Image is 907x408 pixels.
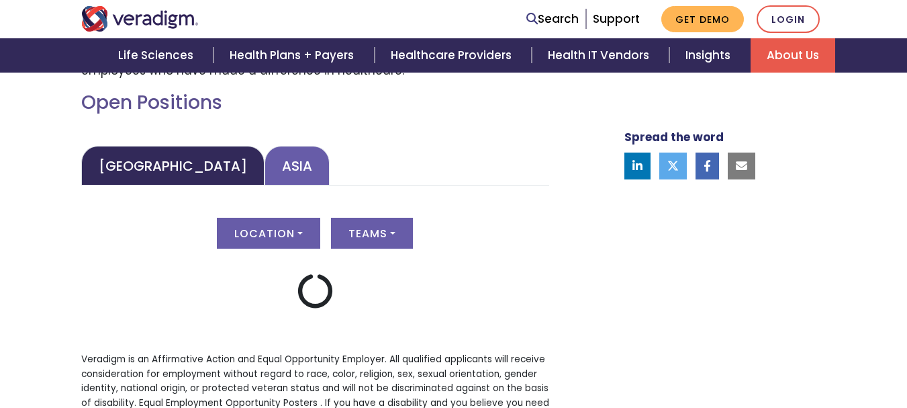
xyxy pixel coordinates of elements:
[81,146,265,186] a: [GEOGRAPHIC_DATA]
[81,6,199,32] img: Veradigm logo
[624,129,724,145] strong: Spread the word
[375,38,532,73] a: Healthcare Providers
[661,6,744,32] a: Get Demo
[102,38,213,73] a: Life Sciences
[757,5,820,33] a: Login
[265,146,330,186] a: Asia
[751,38,835,73] a: About Us
[532,38,669,73] a: Health IT Vendors
[331,218,413,249] button: Teams
[81,91,549,114] h2: Open Positions
[669,38,751,73] a: Insights
[593,11,640,27] a: Support
[213,38,374,73] a: Health Plans + Payers
[217,218,320,249] button: Location
[526,10,579,28] a: Search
